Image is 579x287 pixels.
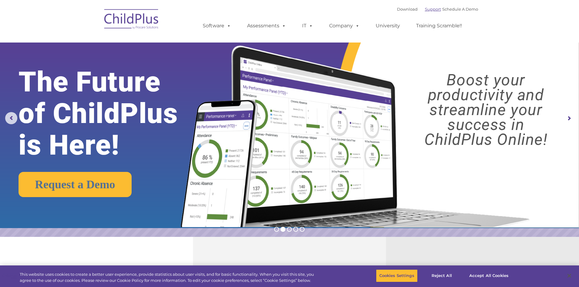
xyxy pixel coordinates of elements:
[197,20,237,32] a: Software
[370,20,406,32] a: University
[410,20,468,32] a: Training Scramble!!
[397,7,418,12] a: Download
[19,172,132,197] a: Request a Demo
[400,73,572,147] rs-layer: Boost your productivity and streamline your success in ChildPlus Online!
[423,269,461,282] button: Reject All
[466,269,512,282] button: Accept All Cookies
[563,269,576,282] button: Close
[397,7,478,12] font: |
[241,20,292,32] a: Assessments
[425,7,441,12] a: Support
[84,40,103,45] span: Last name
[376,269,418,282] button: Cookies Settings
[101,5,162,35] img: ChildPlus by Procare Solutions
[296,20,319,32] a: IT
[442,7,478,12] a: Schedule A Demo
[323,20,366,32] a: Company
[84,65,110,70] span: Phone number
[19,66,203,161] rs-layer: The Future of ChildPlus is Here!
[20,272,319,283] div: This website uses cookies to create a better user experience, provide statistics about user visit...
